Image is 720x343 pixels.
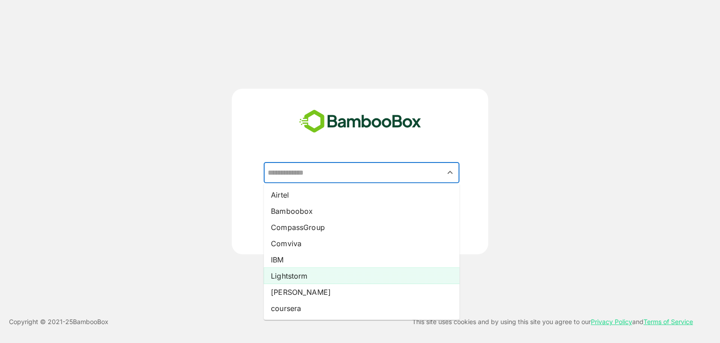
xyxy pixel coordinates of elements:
li: Comviva [264,235,459,252]
a: Privacy Policy [591,318,632,325]
li: Airtel [264,187,459,203]
a: Terms of Service [643,318,693,325]
p: Copyright © 2021- 25 BambooBox [9,316,108,327]
img: bamboobox [294,107,426,136]
li: coursera [264,300,459,316]
p: This site uses cookies and by using this site you agree to our and [412,316,693,327]
li: CompassGroup [264,219,459,235]
li: Lightstorm [264,268,459,284]
li: IBM [264,252,459,268]
li: [PERSON_NAME] [264,284,459,300]
button: Close [444,167,456,179]
li: Bamboobox [264,203,459,219]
